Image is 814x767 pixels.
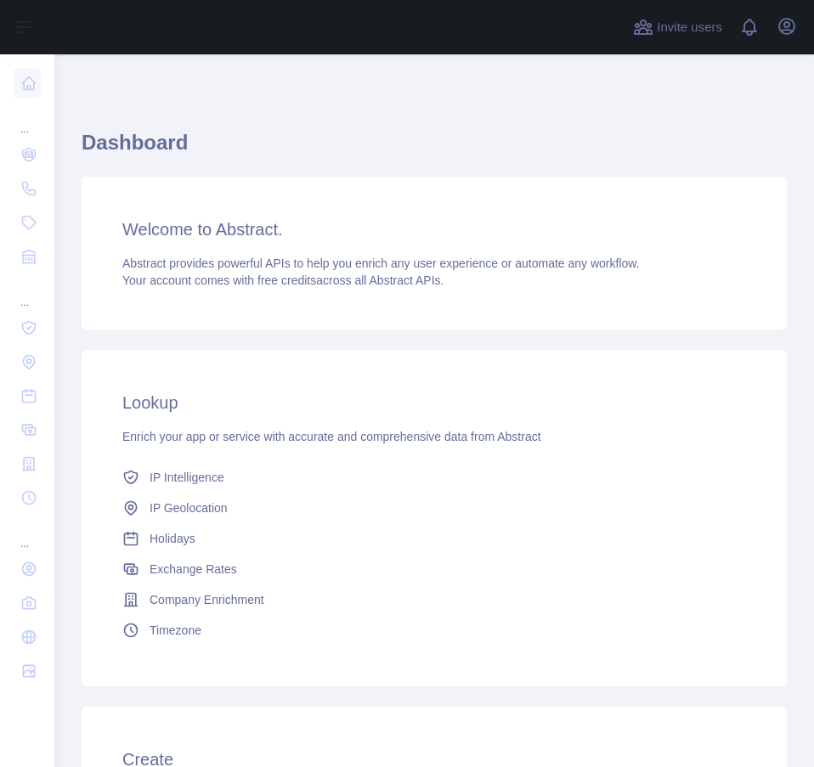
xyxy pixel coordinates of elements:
[657,18,722,37] span: Invite users
[82,129,787,170] h1: Dashboard
[630,14,726,41] button: Invite users
[122,274,444,287] span: Your account comes with across all Abstract APIs.
[116,554,753,584] a: Exchange Rates
[257,274,316,287] span: free credits
[14,516,41,550] div: ...
[122,257,640,270] span: Abstract provides powerful APIs to help you enrich any user experience or automate any workflow.
[122,391,746,415] h3: Lookup
[150,622,201,639] span: Timezone
[14,102,41,136] div: ...
[14,275,41,309] div: ...
[150,499,228,516] span: IP Geolocation
[116,462,753,493] a: IP Intelligence
[150,561,237,578] span: Exchange Rates
[150,530,195,547] span: Holidays
[116,523,753,554] a: Holidays
[116,493,753,523] a: IP Geolocation
[122,217,746,241] h3: Welcome to Abstract.
[116,584,753,615] a: Company Enrichment
[116,615,753,646] a: Timezone
[122,430,541,443] span: Enrich your app or service with accurate and comprehensive data from Abstract
[150,469,224,486] span: IP Intelligence
[150,591,264,608] span: Company Enrichment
